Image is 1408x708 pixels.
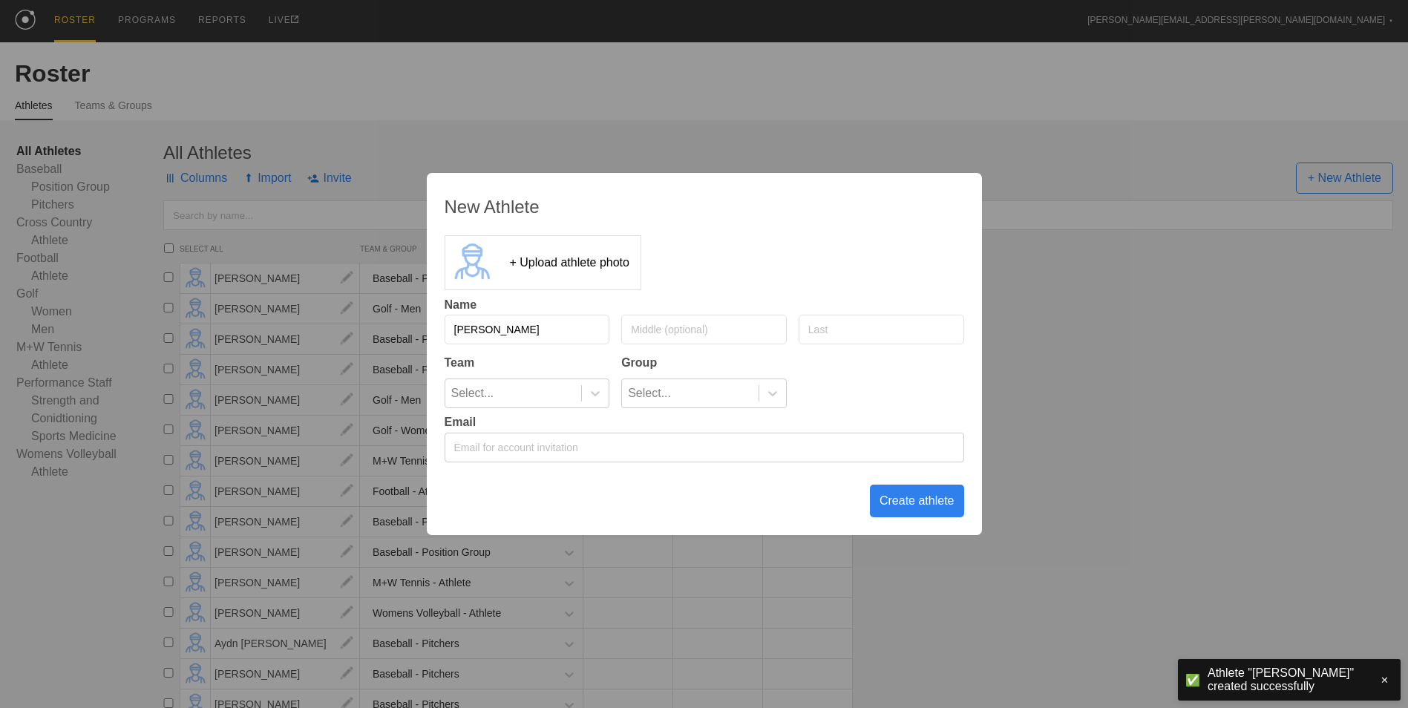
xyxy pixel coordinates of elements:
[1334,637,1408,708] iframe: Chat Widget
[1185,673,1200,687] span: ✅
[451,379,494,407] div: Select...
[445,315,610,344] input: First
[445,298,964,312] div: Name
[510,256,629,269] div: + Upload athlete photo
[621,315,787,344] input: Middle (optional)
[445,416,964,429] div: Email
[445,356,610,370] div: Team
[628,379,671,407] div: Select...
[870,485,964,517] div: Create athlete
[799,315,964,344] input: Last
[1208,666,1361,693] span: Athlete "[PERSON_NAME]" created successfully
[445,433,964,462] input: Email for account invitation
[445,236,499,289] img: avatar
[621,356,787,370] div: Group
[445,197,964,217] div: New Athlete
